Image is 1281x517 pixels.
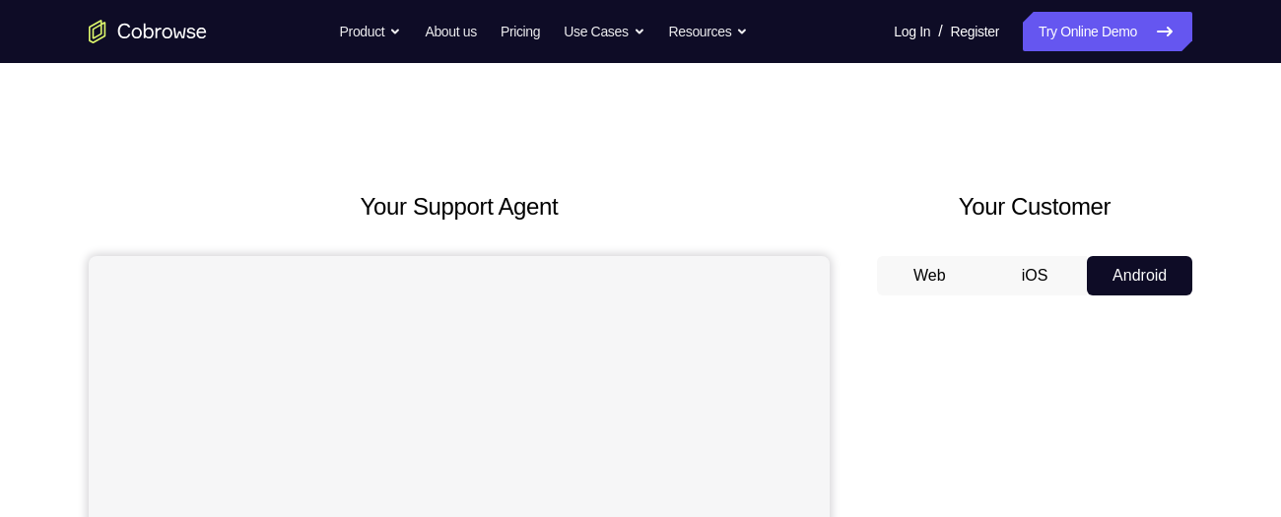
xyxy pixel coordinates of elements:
[564,12,644,51] button: Use Cases
[340,12,402,51] button: Product
[1023,12,1192,51] a: Try Online Demo
[425,12,476,51] a: About us
[877,256,982,295] button: Web
[89,189,830,225] h2: Your Support Agent
[89,20,207,43] a: Go to the home page
[938,20,942,43] span: /
[669,12,749,51] button: Resources
[951,12,999,51] a: Register
[501,12,540,51] a: Pricing
[982,256,1088,295] button: iOS
[877,189,1192,225] h2: Your Customer
[894,12,930,51] a: Log In
[1087,256,1192,295] button: Android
